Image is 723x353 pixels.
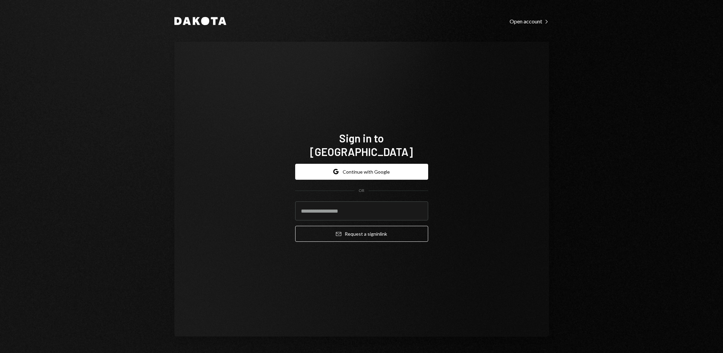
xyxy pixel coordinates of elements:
a: Open account [510,17,549,25]
div: Open account [510,18,549,25]
h1: Sign in to [GEOGRAPHIC_DATA] [295,131,428,158]
button: Continue with Google [295,164,428,180]
div: OR [359,188,364,194]
button: Request a signinlink [295,226,428,242]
